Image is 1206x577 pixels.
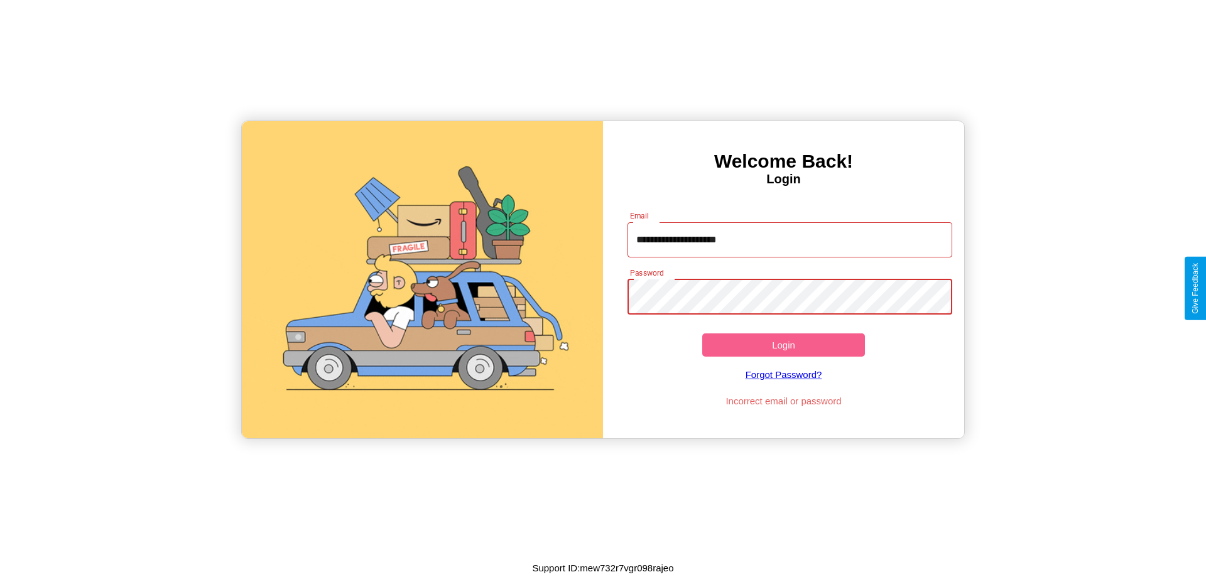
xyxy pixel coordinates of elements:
[242,121,603,438] img: gif
[621,357,947,392] a: Forgot Password?
[630,210,649,221] label: Email
[702,333,865,357] button: Login
[603,172,964,186] h4: Login
[630,267,663,278] label: Password
[1191,263,1200,314] div: Give Feedback
[532,559,673,576] p: Support ID: mew732r7vgr098rajeo
[621,392,947,409] p: Incorrect email or password
[603,151,964,172] h3: Welcome Back!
